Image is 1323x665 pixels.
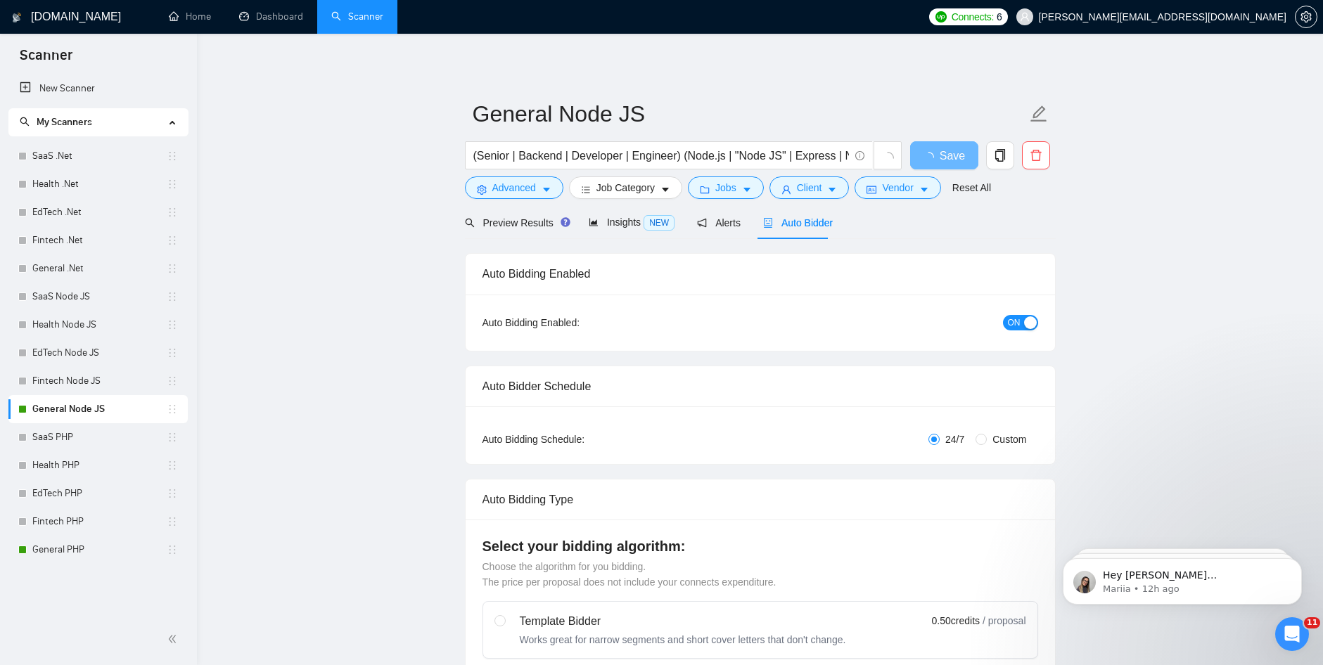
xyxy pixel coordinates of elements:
[167,319,178,330] span: holder
[952,180,991,195] a: Reset All
[867,184,876,195] span: idcard
[8,451,188,479] li: Health PHP
[32,283,167,311] a: SaaS Node JS
[32,339,167,367] a: EdTech Node JS
[581,184,591,195] span: bars
[881,152,894,164] span: loading
[1023,149,1049,162] span: delete
[482,254,1038,294] div: Auto Bidding Enabled
[482,536,1038,556] h4: Select your bidding algorithm:
[20,117,30,127] span: search
[167,544,178,555] span: holder
[797,180,822,195] span: Client
[987,432,1032,447] span: Custom
[8,508,188,536] li: Fintech PHP
[8,479,188,508] li: EdTech PHP
[32,508,167,536] a: Fintech PHP
[559,216,572,228] div: Tooltip anchor
[482,366,1038,406] div: Auto Bidder Schedule
[32,254,167,283] a: General .Net
[465,218,475,228] span: search
[477,184,487,195] span: setting
[827,184,837,195] span: caret-down
[923,152,940,163] span: loading
[983,614,1025,628] span: / proposal
[12,6,22,29] img: logo
[542,184,551,195] span: caret-down
[8,423,188,451] li: SaaS PHP
[781,184,791,195] span: user
[32,170,167,198] a: Health .Net
[167,460,178,471] span: holder
[8,45,84,75] span: Scanner
[32,142,167,170] a: SaaS .Net
[997,9,1002,25] span: 6
[910,141,978,169] button: Save
[986,141,1014,169] button: copy
[239,11,303,22] a: dashboardDashboard
[935,11,947,22] img: upwork-logo.png
[1022,141,1050,169] button: delete
[855,176,940,199] button: idcardVendorcaret-down
[167,375,178,387] span: holder
[167,179,178,190] span: holder
[940,432,970,447] span: 24/7
[8,198,188,226] li: EdTech .Net
[32,198,167,226] a: EdTech .Net
[167,432,178,443] span: holder
[8,367,188,395] li: Fintech Node JS
[919,184,929,195] span: caret-down
[473,147,849,164] input: Search Freelance Jobs...
[882,180,913,195] span: Vendor
[8,339,188,367] li: EdTech Node JS
[715,180,736,195] span: Jobs
[688,176,764,199] button: folderJobscaret-down
[520,633,846,647] div: Works great for narrow segments and short cover letters that don't change.
[1008,315,1021,330] span: ON
[167,632,181,646] span: double-left
[167,347,178,359] span: holder
[32,367,167,395] a: Fintech Node JS
[482,561,776,588] span: Choose the algorithm for you bidding. The price per proposal does not include your connects expen...
[596,180,655,195] span: Job Category
[20,116,92,128] span: My Scanners
[520,613,846,630] div: Template Bidder
[1295,6,1317,28] button: setting
[465,176,563,199] button: settingAdvancedcaret-down
[331,11,383,22] a: searchScanner
[589,217,675,228] span: Insights
[167,207,178,218] span: holder
[932,613,980,628] span: 0.50 credits
[473,96,1027,131] input: Scanner name...
[465,217,566,228] span: Preview Results
[20,75,177,103] a: New Scanner
[8,142,188,170] li: SaaS .Net
[8,226,188,254] li: Fintech .Net
[763,218,773,228] span: robot
[700,184,710,195] span: folder
[169,11,211,22] a: homeHome
[1304,617,1320,628] span: 11
[167,291,178,302] span: holder
[492,180,536,195] span: Advanced
[32,451,167,479] a: Health PHP
[32,395,167,423] a: General Node JS
[569,176,682,199] button: barsJob Categorycaret-down
[940,147,965,164] span: Save
[589,217,599,227] span: area-chart
[8,395,188,423] li: General Node JS
[482,432,667,447] div: Auto Bidding Schedule:
[697,218,707,228] span: notification
[8,283,188,311] li: SaaS Node JS
[32,311,167,339] a: Health Node JS
[1275,617,1309,651] iframe: Intercom live chat
[167,516,178,527] span: holder
[8,170,188,198] li: Health .Net
[1296,11,1317,22] span: setting
[167,403,178,415] span: holder
[952,9,994,25] span: Connects:
[8,536,188,564] li: General PHP
[167,488,178,499] span: holder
